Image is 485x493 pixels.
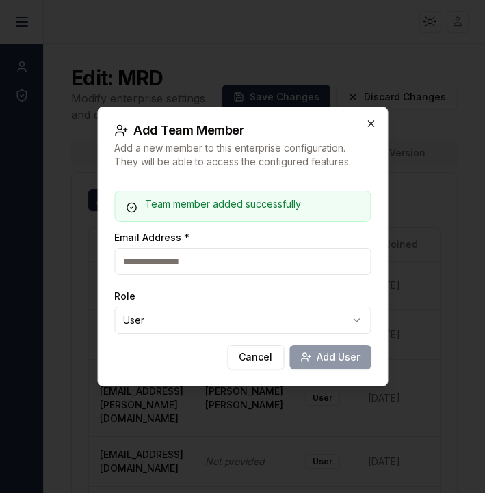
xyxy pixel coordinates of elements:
[114,141,371,169] p: Add a new member to this enterprise configuration. They will be able to access the configured fea...
[133,124,244,137] span: Add Team Member
[227,345,284,369] button: Cancel
[114,292,371,301] label: Role
[114,233,371,242] label: Email Address *
[126,197,359,211] div: Team member added successfully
